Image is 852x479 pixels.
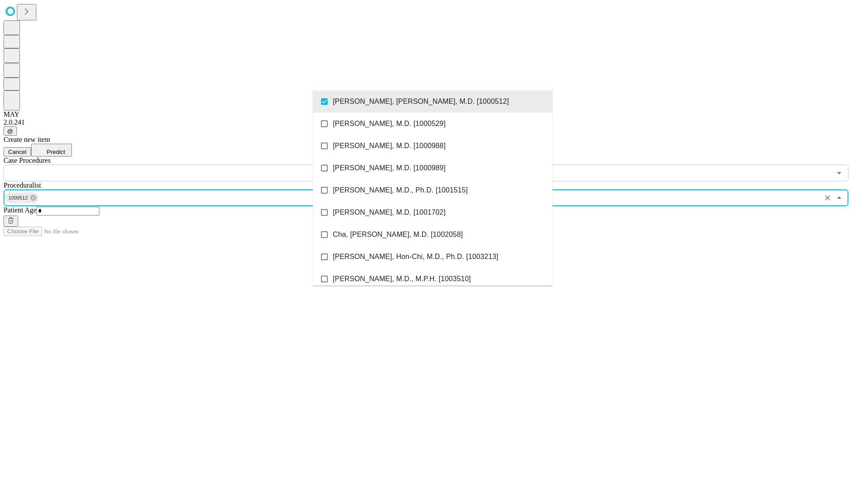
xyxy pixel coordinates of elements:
[333,229,463,240] span: Cha, [PERSON_NAME], M.D. [1002058]
[333,274,471,284] span: [PERSON_NAME], M.D., M.P.H. [1003510]
[5,192,39,203] div: 1000512
[31,144,72,157] button: Predict
[4,181,41,189] span: Proceduralist
[7,128,13,134] span: @
[8,149,27,155] span: Cancel
[833,167,845,179] button: Open
[4,110,848,118] div: MAY
[833,192,845,204] button: Close
[4,118,848,126] div: 2.0.241
[333,96,509,107] span: [PERSON_NAME], [PERSON_NAME], M.D. [1000512]
[333,185,468,196] span: [PERSON_NAME], M.D., Ph.D. [1001515]
[821,192,834,204] button: Clear
[4,206,36,214] span: Patient Age
[333,251,498,262] span: [PERSON_NAME], Hon-Chi, M.D., Ph.D. [1003213]
[4,147,31,157] button: Cancel
[333,118,446,129] span: [PERSON_NAME], M.D. [1000529]
[4,126,17,136] button: @
[4,136,50,143] span: Create new item
[4,157,51,164] span: Scheduled Procedure
[5,193,32,203] span: 1000512
[333,207,446,218] span: [PERSON_NAME], M.D. [1001702]
[333,141,446,151] span: [PERSON_NAME], M.D. [1000988]
[47,149,65,155] span: Predict
[333,163,446,173] span: [PERSON_NAME], M.D. [1000989]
